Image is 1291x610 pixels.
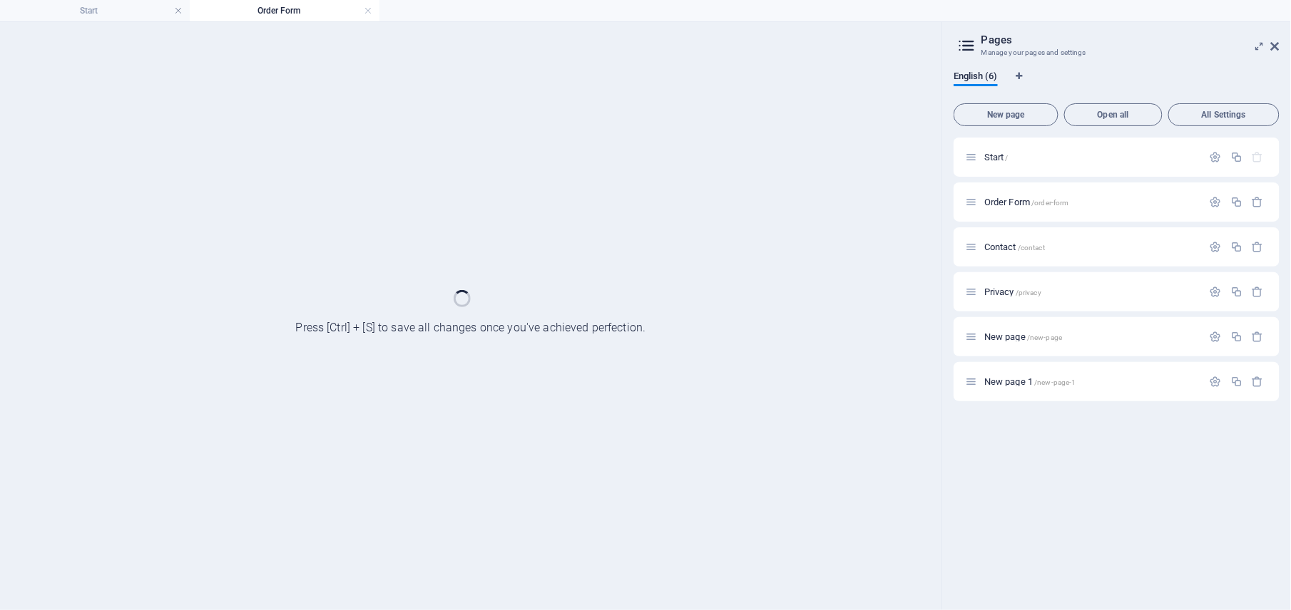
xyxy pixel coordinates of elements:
[984,242,1045,252] span: Click to open page
[1168,103,1280,126] button: All Settings
[980,197,1203,207] div: Order Form/order-form
[1210,196,1222,208] div: Settings
[1230,331,1242,343] div: Duplicate
[1018,244,1045,252] span: /contact
[1032,199,1070,207] span: /order-form
[984,197,1069,207] span: Click to open page
[984,376,1076,387] span: Click to open page
[1230,376,1242,388] div: Duplicate
[1230,151,1242,163] div: Duplicate
[984,152,1009,162] span: Click to open page
[984,286,1041,297] span: Click to open page
[1230,241,1242,253] div: Duplicate
[980,287,1203,296] div: Privacy/privacy
[1210,241,1222,253] div: Settings
[1016,289,1041,296] span: /privacy
[984,331,1062,342] span: Click to open page
[1175,110,1273,119] span: All Settings
[981,33,1280,46] h2: Pages
[1006,154,1009,162] span: /
[981,46,1251,59] h3: Manage your pages and settings
[1252,151,1264,163] div: The startpage cannot be deleted
[1252,286,1264,298] div: Remove
[1027,334,1062,341] span: /new-page
[1210,151,1222,163] div: Settings
[980,377,1203,386] div: New page 1/new-page-1
[1252,376,1264,388] div: Remove
[1035,378,1077,386] span: /new-page-1
[1210,376,1222,388] div: Settings
[960,110,1052,119] span: New page
[954,68,998,88] span: English (6)
[1064,103,1163,126] button: Open all
[980,332,1203,341] div: New page/new-page
[1252,331,1264,343] div: Remove
[1252,196,1264,208] div: Remove
[1071,110,1156,119] span: Open all
[980,242,1203,252] div: Contact/contact
[1252,241,1264,253] div: Remove
[1210,286,1222,298] div: Settings
[1230,196,1242,208] div: Duplicate
[1230,286,1242,298] div: Duplicate
[1210,331,1222,343] div: Settings
[954,71,1280,98] div: Language Tabs
[954,103,1058,126] button: New page
[980,152,1203,162] div: Start/
[190,3,379,19] h4: Order Form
